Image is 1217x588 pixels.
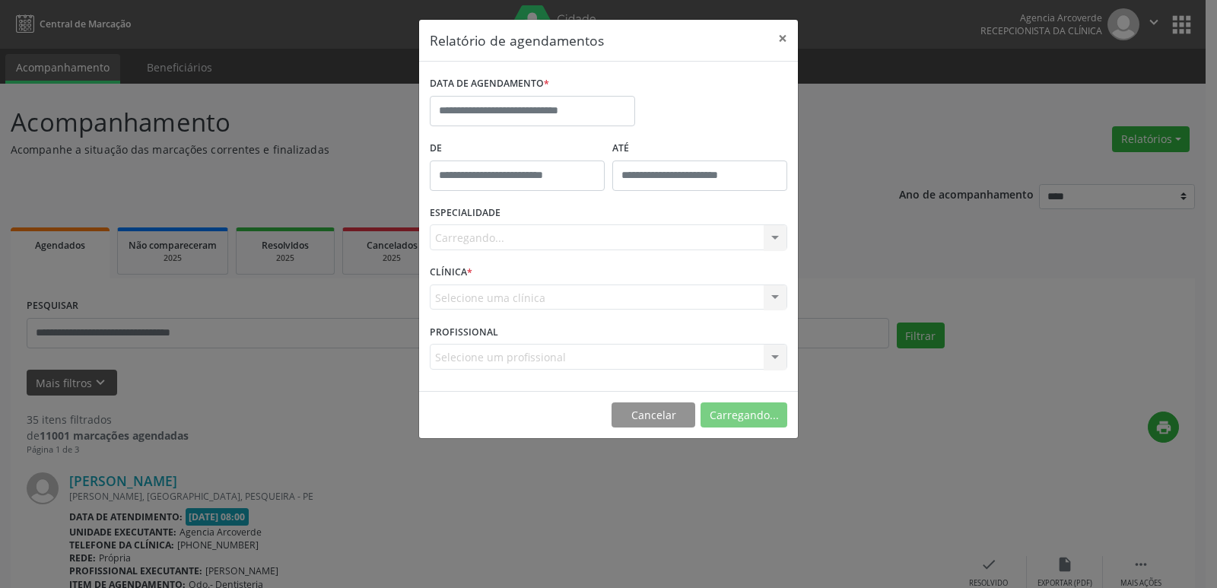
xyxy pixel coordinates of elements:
h5: Relatório de agendamentos [430,30,604,50]
label: ESPECIALIDADE [430,202,500,225]
label: De [430,137,605,161]
button: Carregando... [701,402,787,428]
button: Cancelar [612,402,695,428]
label: PROFISSIONAL [430,320,498,344]
label: CLÍNICA [430,261,472,284]
label: DATA DE AGENDAMENTO [430,72,549,96]
button: Close [767,20,798,57]
label: ATÉ [612,137,787,161]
